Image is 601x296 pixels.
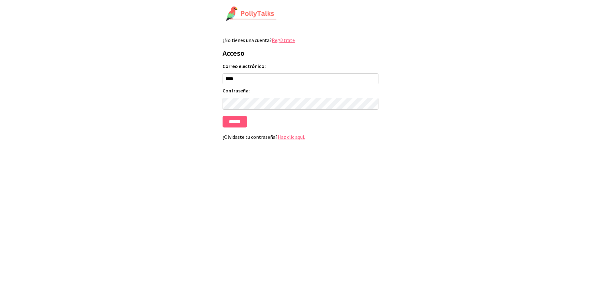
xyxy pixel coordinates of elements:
[223,48,244,58] font: Acceso
[278,134,305,140] a: Haz clic aquí.
[223,63,266,69] font: Correo electrónico:
[225,6,277,22] img: Logotipo de PollyTalks
[272,37,295,43] a: Regístrate
[223,87,250,94] font: Contraseña:
[223,134,278,140] font: ¿Olvidaste tu contraseña?
[223,37,272,43] font: ¿No tienes una cuenta?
